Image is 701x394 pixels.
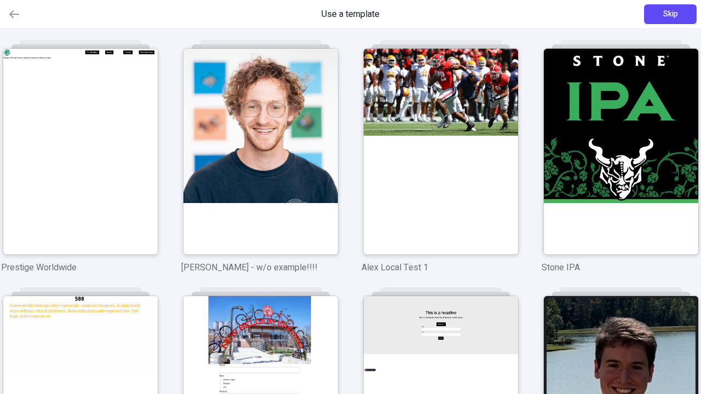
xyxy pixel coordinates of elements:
p: [PERSON_NAME] - w/o example!!!! [181,261,340,274]
span: Use a template [321,8,380,21]
p: Stone IPA [542,261,700,274]
p: Alex Local Test 1 [361,261,520,274]
p: Prestige Worldwide [1,261,159,274]
span: Skip [663,8,678,20]
button: Skip [644,4,697,24]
